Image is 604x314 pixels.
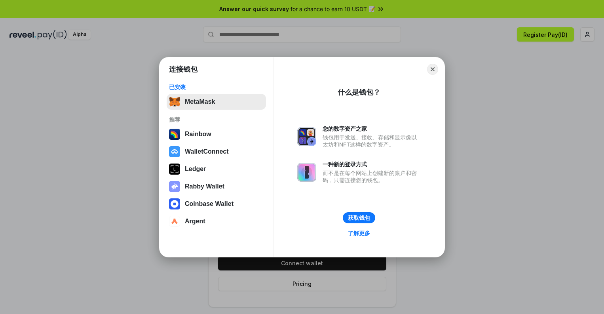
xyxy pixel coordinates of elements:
img: svg+xml,%3Csvg%20width%3D%2228%22%20height%3D%2228%22%20viewBox%3D%220%200%2028%2028%22%20fill%3D... [169,198,180,209]
div: Rainbow [185,131,211,138]
div: MetaMask [185,98,215,105]
div: WalletConnect [185,148,229,155]
div: 了解更多 [348,230,370,237]
img: svg+xml,%3Csvg%20fill%3D%22none%22%20height%3D%2233%22%20viewBox%3D%220%200%2035%2033%22%20width%... [169,96,180,107]
div: 什么是钱包？ [338,88,380,97]
div: 已安装 [169,84,264,91]
div: 推荐 [169,116,264,123]
img: svg+xml,%3Csvg%20xmlns%3D%22http%3A%2F%2Fwww.w3.org%2F2000%2Fsvg%22%20fill%3D%22none%22%20viewBox... [297,127,316,146]
img: svg+xml,%3Csvg%20width%3D%22120%22%20height%3D%22120%22%20viewBox%3D%220%200%20120%20120%22%20fil... [169,129,180,140]
div: Argent [185,218,205,225]
div: 一种新的登录方式 [323,161,421,168]
button: MetaMask [167,94,266,110]
button: Coinbase Wallet [167,196,266,212]
img: svg+xml,%3Csvg%20width%3D%2228%22%20height%3D%2228%22%20viewBox%3D%220%200%2028%2028%22%20fill%3D... [169,216,180,227]
img: svg+xml,%3Csvg%20xmlns%3D%22http%3A%2F%2Fwww.w3.org%2F2000%2Fsvg%22%20fill%3D%22none%22%20viewBox... [297,163,316,182]
button: WalletConnect [167,144,266,160]
h1: 连接钱包 [169,65,198,74]
img: svg+xml,%3Csvg%20xmlns%3D%22http%3A%2F%2Fwww.w3.org%2F2000%2Fsvg%22%20width%3D%2228%22%20height%3... [169,164,180,175]
div: 获取钱包 [348,214,370,221]
div: 钱包用于发送、接收、存储和显示像以太坊和NFT这样的数字资产。 [323,134,421,148]
div: 而不是在每个网站上创建新的账户和密码，只需连接您的钱包。 [323,169,421,184]
div: Coinbase Wallet [185,200,234,207]
button: Argent [167,213,266,229]
button: Ledger [167,161,266,177]
button: Rabby Wallet [167,179,266,194]
img: svg+xml,%3Csvg%20xmlns%3D%22http%3A%2F%2Fwww.w3.org%2F2000%2Fsvg%22%20fill%3D%22none%22%20viewBox... [169,181,180,192]
div: Ledger [185,166,206,173]
button: 获取钱包 [343,212,375,223]
button: Rainbow [167,126,266,142]
img: svg+xml,%3Csvg%20width%3D%2228%22%20height%3D%2228%22%20viewBox%3D%220%200%2028%2028%22%20fill%3D... [169,146,180,157]
button: Close [427,64,438,75]
a: 了解更多 [343,228,375,238]
div: 您的数字资产之家 [323,125,421,132]
div: Rabby Wallet [185,183,224,190]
